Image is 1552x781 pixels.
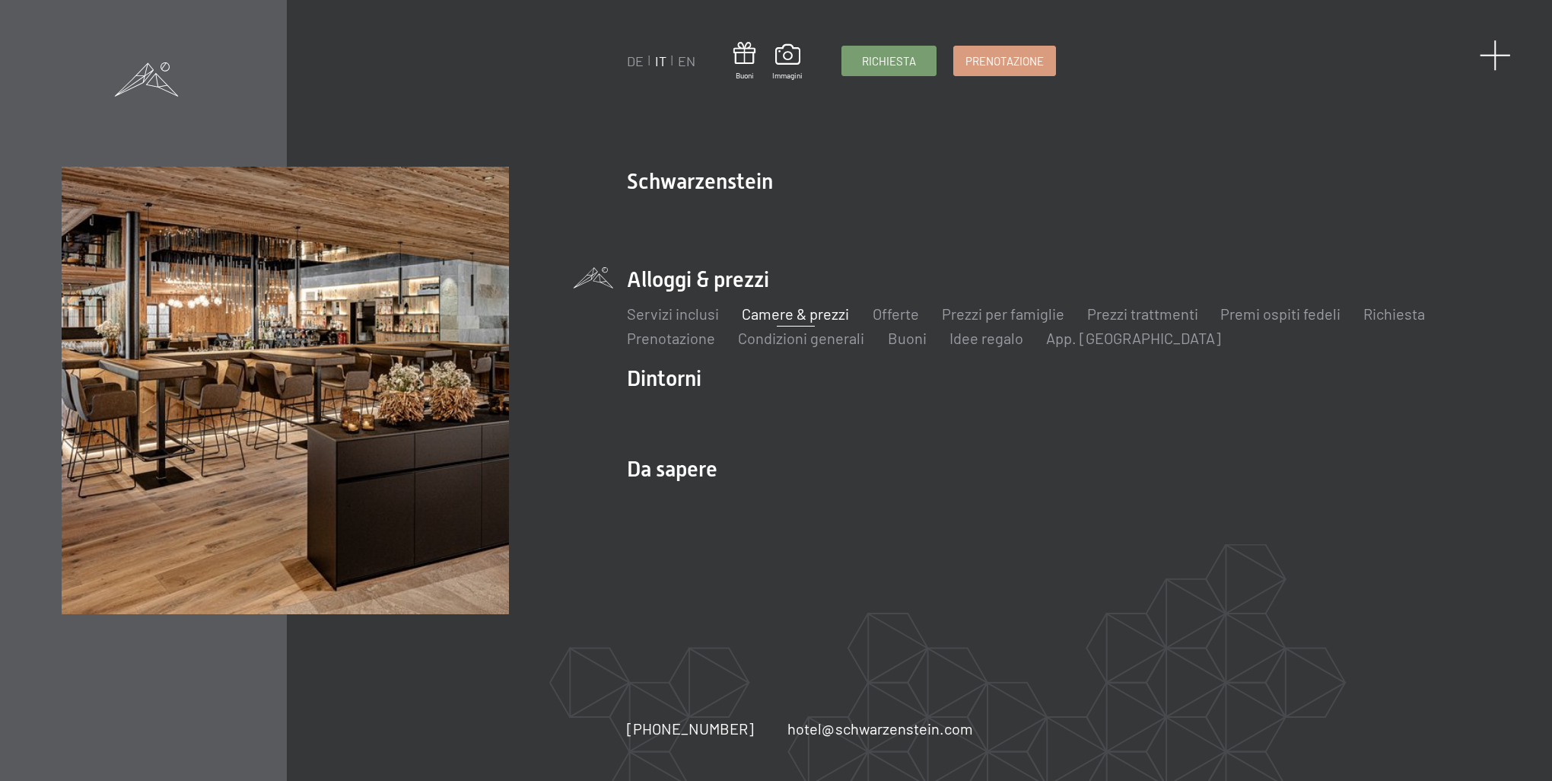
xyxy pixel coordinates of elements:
[628,304,720,323] a: Servizi inclusi
[949,329,1023,347] a: Idee regalo
[873,304,919,323] a: Offerte
[656,53,667,69] a: IT
[628,718,755,739] a: [PHONE_NUMBER]
[888,329,927,347] a: Buoni
[1364,304,1426,323] a: Richiesta
[842,46,936,75] a: Richiesta
[679,53,696,69] a: EN
[743,304,850,323] a: Camere & prezzi
[954,46,1055,75] a: Prenotazione
[965,53,1044,69] span: Prenotazione
[942,304,1064,323] a: Prezzi per famiglie
[734,42,756,81] a: Buoni
[628,53,644,69] a: DE
[862,53,916,69] span: Richiesta
[773,44,803,81] a: Immagini
[1046,329,1221,347] a: App. [GEOGRAPHIC_DATA]
[788,718,973,739] a: hotel@schwarzenstein.com
[1221,304,1341,323] a: Premi ospiti fedeli
[739,329,865,347] a: Condizioni generali
[628,719,755,738] span: [PHONE_NUMBER]
[628,329,716,347] a: Prenotazione
[1087,304,1198,323] a: Prezzi trattmenti
[773,70,803,81] span: Immagini
[734,70,756,81] span: Buoni
[62,167,509,614] img: Un eccellente hotel Alto Adige: Schwarzenstein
